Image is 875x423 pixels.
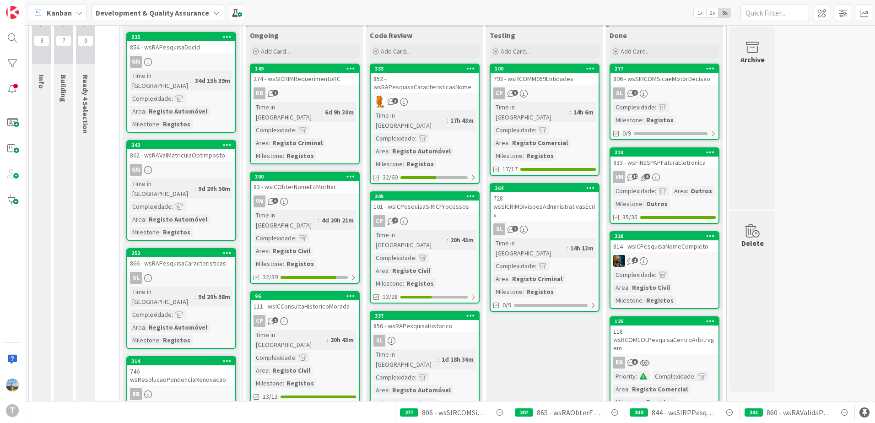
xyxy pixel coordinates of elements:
div: RB [613,357,625,369]
div: Milestone [493,287,523,297]
span: : [159,335,161,345]
div: Outros [688,186,714,196]
div: 83 - wsICObterNomeEcMorNac [251,181,359,193]
span: : [643,295,644,305]
span: : [447,235,448,245]
div: 125 [610,317,718,325]
div: 320 [610,232,718,240]
div: 337856 - wsRAPesquisaHistorico [371,312,479,332]
div: Area [672,186,687,196]
div: Milestone [613,199,643,209]
div: 300 [251,173,359,181]
div: 343 [131,142,235,148]
span: : [655,186,656,196]
div: 118 - wsRCOMEOLPesquisaCentroArbitragem [610,325,718,354]
div: Registos [161,227,193,237]
div: 9d 20h 58m [196,184,232,194]
div: Area [130,322,145,332]
div: RB [130,388,142,400]
span: 0/9 [622,129,631,138]
span: : [655,102,656,112]
span: : [321,107,323,117]
div: 4d 20h 21m [319,215,356,225]
div: SL [493,223,505,235]
div: 333 [375,65,479,72]
div: Area [130,214,145,224]
img: Visit kanbanzone.com [6,6,19,19]
a: 149274 - wsSICRIMRequerimentoRCRBTime in [GEOGRAPHIC_DATA]:6d 9h 30mComplexidade:Area:Registo Cri... [250,64,360,164]
a: 277806 - wsSIRCOMSicaeMotorDecisaoSLComplexidade:Milestone:Registos0/9 [610,64,719,140]
div: 20h 43m [328,335,356,345]
span: : [438,354,439,364]
span: 1x [694,8,706,17]
div: Registo Automóvel [390,146,453,156]
div: 100 [491,65,599,73]
div: Registo Automóvel [146,106,210,116]
div: 814 - wsICPesquisaNomeCompleto [610,240,718,252]
span: : [191,76,193,86]
div: 101 - wsICPesquisaSIRICProcessos [371,201,479,212]
span: : [567,243,568,253]
div: Time in [GEOGRAPHIC_DATA] [493,102,570,122]
div: Area [254,138,269,148]
div: Time in [GEOGRAPHIC_DATA] [254,330,327,350]
a: 305101 - wsICPesquisaSIRICProcessosCPTime in [GEOGRAPHIC_DATA]:20h 43mComplexidade:Area:Registo C... [370,191,480,304]
div: CP [491,87,599,99]
span: : [655,270,656,280]
span: : [172,93,173,103]
span: : [415,133,416,143]
div: Area [493,274,508,284]
div: 746 - wsResolucaoPendenciaRenovacao [127,365,235,385]
span: : [172,201,173,211]
span: 0/9 [502,300,511,310]
div: Milestone [254,151,283,161]
a: 100793 - wsRCOMM059EntidadesCPTime in [GEOGRAPHIC_DATA]:14h 6mComplexidade:Area:Registo Comercial... [490,64,600,176]
div: SL [491,223,599,235]
div: 6d 9h 30m [323,107,356,117]
span: 2 [272,317,278,323]
div: Milestone [613,295,643,305]
div: Area [373,385,389,395]
div: GN [130,164,142,176]
span: Add Card... [501,47,530,55]
span: 13/13 [263,392,278,401]
span: : [318,215,319,225]
div: Registos [644,295,676,305]
div: 14h 13m [568,243,596,253]
div: Registos [284,151,316,161]
span: 35/35 [622,212,637,222]
span: : [636,371,637,381]
div: 100793 - wsRCOMM059Entidades [491,65,599,85]
div: Registo Comercial [630,384,690,394]
span: Testing [490,31,515,40]
div: 343862 - wsRAValMatriculaObtImposto [127,141,235,161]
div: Area [613,384,628,394]
div: Milestone [373,278,403,288]
span: : [523,151,524,161]
span: Add Card... [381,47,410,55]
span: 17/17 [502,164,518,174]
div: Complexidade [254,352,295,363]
div: SL [130,272,142,284]
span: : [269,138,270,148]
div: GN [127,164,235,176]
a: 264728 - wsSICRIMDivisoesAdministrativasEcrisSLTime in [GEOGRAPHIC_DATA]:14h 13mComplexidade:Area... [490,183,600,312]
span: 3x [718,8,731,17]
div: Registos [644,397,676,407]
div: Milestone [130,335,159,345]
div: 96 [255,293,359,299]
div: 252 [131,250,235,256]
div: Milestone [613,115,643,125]
div: Area [493,138,508,148]
div: Complexidade [613,186,655,196]
div: Time in [GEOGRAPHIC_DATA] [373,110,447,130]
span: 1 [272,90,278,96]
div: 333852 - wsRAPesquisaCaracteristicasNome [371,65,479,93]
div: Registo Criminal [270,138,325,148]
div: Area [373,146,389,156]
span: : [403,398,404,408]
div: 96111 - wsICConsultaHistoricoMorada [251,292,359,312]
span: : [643,199,644,209]
span: Ongoing [250,31,279,40]
div: 323 [615,149,718,156]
